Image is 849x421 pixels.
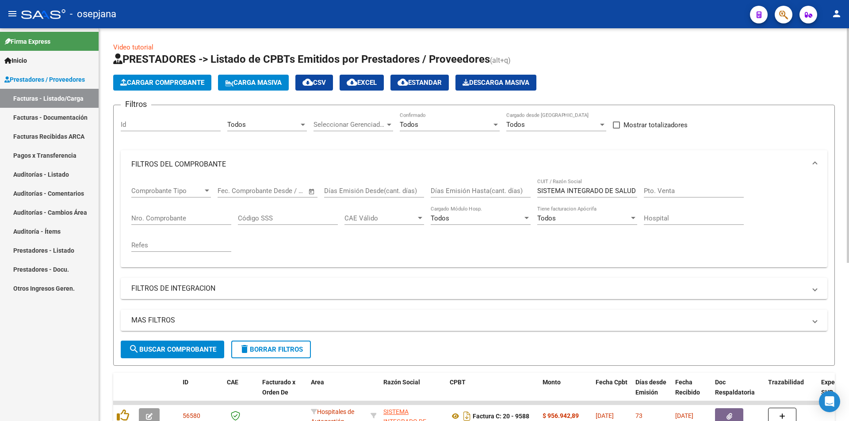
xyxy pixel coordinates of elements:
button: Carga Masiva [218,75,289,91]
span: Todos [227,121,246,129]
button: Buscar Comprobante [121,341,224,358]
mat-expansion-panel-header: MAS FILTROS [121,310,827,331]
span: [DATE] [675,412,693,419]
span: Todos [400,121,418,129]
datatable-header-cell: CAE [223,373,259,412]
span: CAE Válido [344,214,416,222]
mat-icon: delete [239,344,250,354]
button: Borrar Filtros [231,341,311,358]
span: Cargar Comprobante [120,79,204,87]
app-download-masive: Descarga masiva de comprobantes (adjuntos) [455,75,536,91]
span: ID [183,379,188,386]
input: Fecha fin [261,187,304,195]
span: Facturado x Orden De [262,379,295,396]
mat-icon: search [129,344,139,354]
div: Open Intercom Messenger [819,391,840,412]
span: Monto [543,379,561,386]
span: Buscar Comprobante [129,345,216,353]
mat-icon: person [831,8,842,19]
span: Seleccionar Gerenciador [314,121,385,129]
span: Todos [537,214,556,222]
button: Open calendar [307,186,317,197]
span: Trazabilidad [768,379,804,386]
datatable-header-cell: Razón Social [380,373,446,412]
span: Area [311,379,324,386]
span: Comprobante Tipo [131,187,203,195]
button: EXCEL [340,75,384,91]
span: 56580 [183,412,200,419]
h3: Filtros [121,98,151,110]
span: Fecha Cpbt [596,379,627,386]
input: Fecha inicio [218,187,253,195]
span: Prestadores / Proveedores [4,75,85,84]
div: FILTROS DEL COMPROBANTE [121,178,827,267]
datatable-header-cell: Doc Respaldatoria [711,373,765,412]
span: PRESTADORES -> Listado de CPBTs Emitidos por Prestadores / Proveedores [113,53,490,65]
span: Mostrar totalizadores [623,120,688,130]
span: Inicio [4,56,27,65]
span: CSV [302,79,326,87]
span: Todos [506,121,525,129]
datatable-header-cell: Fecha Recibido [672,373,711,412]
mat-icon: cloud_download [302,77,313,87]
span: [DATE] [596,412,614,419]
span: CPBT [450,379,466,386]
datatable-header-cell: Facturado x Orden De [259,373,307,412]
span: Razón Social [383,379,420,386]
datatable-header-cell: ID [179,373,223,412]
span: Doc Respaldatoria [715,379,755,396]
mat-panel-title: FILTROS DE INTEGRACION [131,284,806,293]
button: Estandar [390,75,449,91]
strong: $ 956.942,89 [543,412,579,419]
datatable-header-cell: Trazabilidad [765,373,818,412]
span: Firma Express [4,37,50,46]
mat-expansion-panel-header: FILTROS DEL COMPROBANTE [121,150,827,178]
mat-icon: menu [7,8,18,19]
button: Cargar Comprobante [113,75,211,91]
span: Descarga Masiva [463,79,529,87]
span: Todos [431,214,449,222]
button: Descarga Masiva [455,75,536,91]
mat-panel-title: MAS FILTROS [131,315,806,325]
a: Video tutorial [113,43,153,51]
span: Días desde Emisión [635,379,666,396]
span: - osepjana [70,4,116,24]
span: Estandar [398,79,442,87]
span: CAE [227,379,238,386]
span: (alt+q) [490,56,511,64]
span: 73 [635,412,642,419]
mat-expansion-panel-header: FILTROS DE INTEGRACION [121,278,827,299]
button: CSV [295,75,333,91]
datatable-header-cell: Fecha Cpbt [592,373,632,412]
datatable-header-cell: Monto [539,373,592,412]
datatable-header-cell: CPBT [446,373,539,412]
strong: Factura C: 20 - 9588 [473,413,529,420]
datatable-header-cell: Días desde Emisión [632,373,672,412]
span: Fecha Recibido [675,379,700,396]
mat-icon: cloud_download [398,77,408,87]
datatable-header-cell: Area [307,373,367,412]
span: Carga Masiva [225,79,282,87]
mat-icon: cloud_download [347,77,357,87]
mat-panel-title: FILTROS DEL COMPROBANTE [131,159,806,169]
span: Borrar Filtros [239,345,303,353]
span: EXCEL [347,79,377,87]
